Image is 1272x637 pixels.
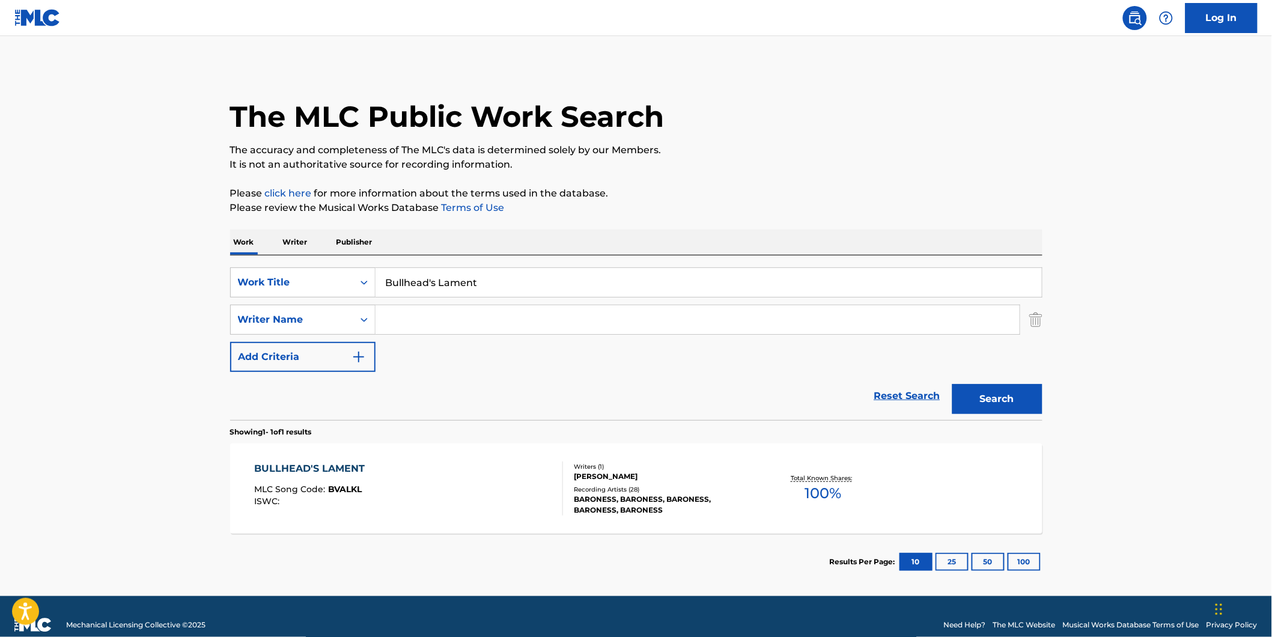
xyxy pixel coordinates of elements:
[868,383,946,409] a: Reset Search
[1128,11,1142,25] img: search
[439,202,505,213] a: Terms of Use
[230,143,1042,157] p: The accuracy and completeness of The MLC's data is determined solely by our Members.
[574,485,756,494] div: Recording Artists ( 28 )
[1185,3,1258,33] a: Log In
[238,275,346,290] div: Work Title
[1212,579,1272,637] iframe: Chat Widget
[230,427,312,437] p: Showing 1 - 1 of 1 results
[1029,305,1042,335] img: Delete Criterion
[238,312,346,327] div: Writer Name
[230,157,1042,172] p: It is not an authoritative source for recording information.
[14,618,52,632] img: logo
[993,620,1056,630] a: The MLC Website
[1207,620,1258,630] a: Privacy Policy
[230,230,258,255] p: Work
[230,186,1042,201] p: Please for more information about the terms used in the database.
[265,187,312,199] a: click here
[328,484,362,495] span: BVALKL
[230,99,665,135] h1: The MLC Public Work Search
[952,384,1042,414] button: Search
[230,201,1042,215] p: Please review the Musical Works Database
[1123,6,1147,30] a: Public Search
[972,553,1005,571] button: 50
[1008,553,1041,571] button: 100
[333,230,376,255] p: Publisher
[899,553,933,571] button: 10
[351,350,366,364] img: 9d2ae6d4665cec9f34b9.svg
[944,620,986,630] a: Need Help?
[230,342,376,372] button: Add Criteria
[805,483,842,504] span: 100 %
[230,443,1042,534] a: BULLHEAD'S LAMENTMLC Song Code:BVALKLISWC:Writers (1)[PERSON_NAME]Recording Artists (28)BARONESS,...
[1216,591,1223,627] div: Drag
[254,496,282,507] span: ISWC :
[230,267,1042,420] form: Search Form
[574,494,756,516] div: BARONESS, BARONESS, BARONESS, BARONESS, BARONESS
[1154,6,1178,30] div: Help
[14,9,61,26] img: MLC Logo
[1063,620,1199,630] a: Musical Works Database Terms of Use
[254,462,371,476] div: BULLHEAD'S LAMENT
[574,462,756,471] div: Writers ( 1 )
[66,620,205,630] span: Mechanical Licensing Collective © 2025
[254,484,328,495] span: MLC Song Code :
[791,474,856,483] p: Total Known Shares:
[830,556,898,567] p: Results Per Page:
[574,471,756,482] div: [PERSON_NAME]
[936,553,969,571] button: 25
[1159,11,1173,25] img: help
[279,230,311,255] p: Writer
